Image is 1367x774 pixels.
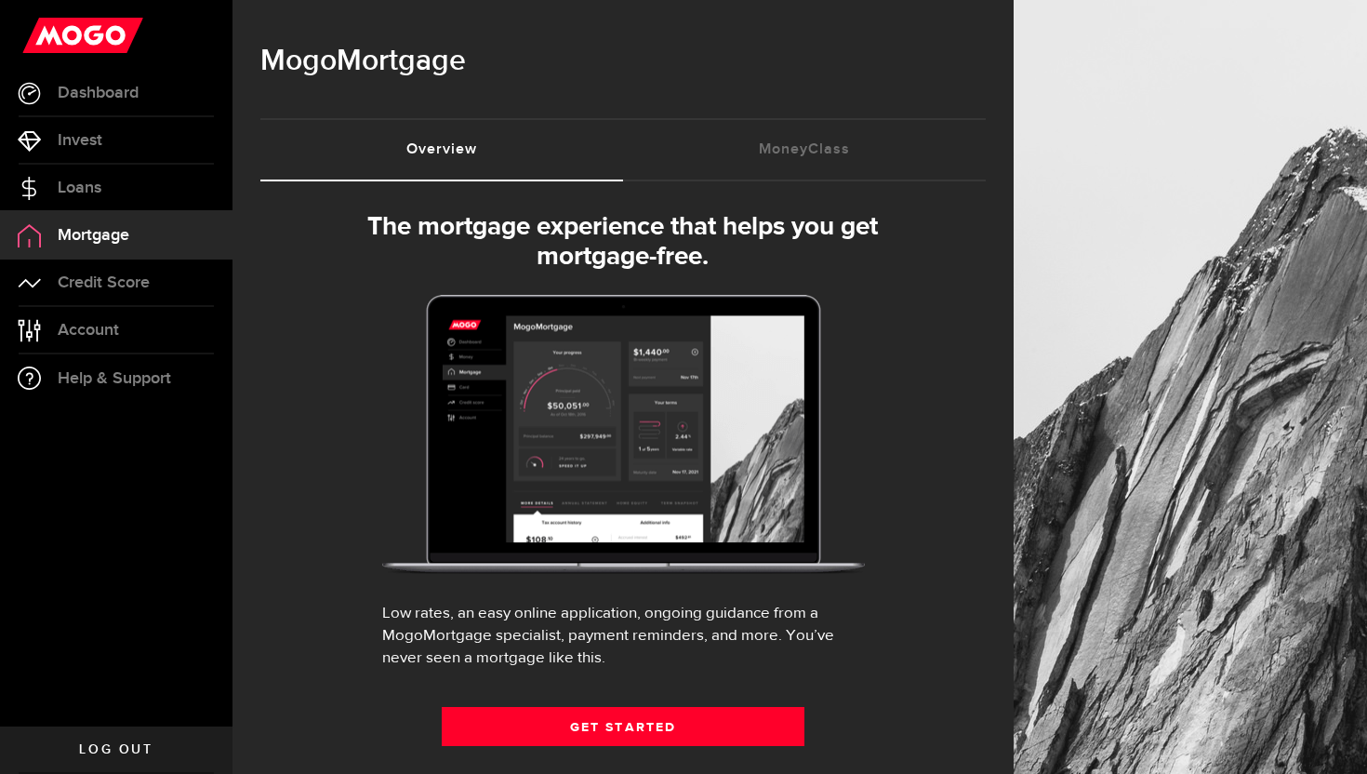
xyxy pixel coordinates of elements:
span: Log out [79,743,153,756]
h1: Mortgage [260,37,986,86]
span: Account [58,322,119,339]
span: Mogo [260,43,337,79]
span: Credit Score [58,274,150,291]
span: Mortgage [58,227,129,244]
a: MoneyClass [623,120,986,180]
span: Help & Support [58,370,171,387]
span: Invest [58,132,102,149]
span: Loans [58,180,101,196]
div: Low rates, an easy online application, ongoing guidance from a MogoMortgage specialist, payment r... [382,603,865,670]
button: Open LiveChat chat widget [15,7,71,63]
span: Dashboard [58,85,139,101]
h3: The mortgage experience that helps you get mortgage-free. [321,212,925,272]
a: Overview [260,120,623,180]
a: Get Started [442,707,804,746]
ul: Tabs Navigation [260,118,986,181]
